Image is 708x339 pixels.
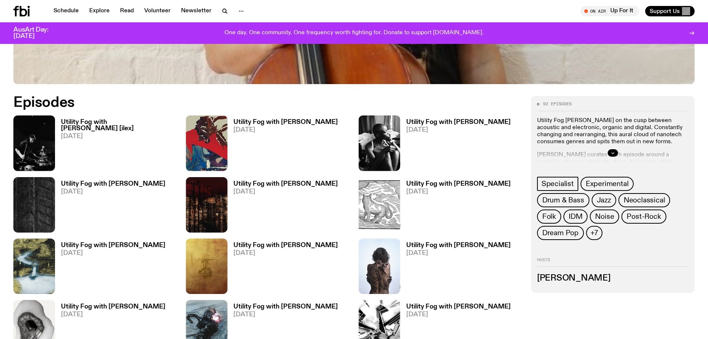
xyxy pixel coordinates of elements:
h3: AusArt Day: [DATE] [13,27,61,39]
a: Post-Rock [621,210,666,224]
button: +7 [586,226,602,240]
span: Post-Rock [627,212,661,221]
span: [DATE] [233,189,338,195]
a: Newsletter [177,6,216,16]
a: Utility Fog with [PERSON_NAME][DATE] [227,119,338,171]
a: Folk [537,210,561,224]
span: [DATE] [61,189,165,195]
span: Experimental [586,180,629,188]
img: Cover to (SAFETY HAZARD) مخاطر السلامة by electroneya, MARTINA and TNSXORDS [186,177,227,233]
img: Cover of Corps Citoyen album Barrani [13,239,55,294]
span: [DATE] [233,127,338,133]
p: One day. One community. One frequency worth fighting for. Donate to support [DOMAIN_NAME]. [224,30,484,36]
h3: Utility Fog with [PERSON_NAME] [233,119,338,125]
img: Cover for Kansai Bruises by Valentina Magaletti & YPY [359,177,400,233]
span: Drum & Bass [542,196,584,204]
h2: Episodes [13,96,465,109]
a: Explore [85,6,114,16]
a: Utility Fog with [PERSON_NAME][DATE] [55,181,165,233]
span: [DATE] [406,250,511,256]
span: +7 [591,229,598,237]
a: Utility Fog with [PERSON_NAME][DATE] [400,119,511,171]
a: Utility Fog with [PERSON_NAME][DATE] [55,242,165,294]
h3: Utility Fog with [PERSON_NAME] [61,304,165,310]
a: Utility Fog with [PERSON_NAME][DATE] [400,242,511,294]
span: [DATE] [61,250,165,256]
a: Specialist [537,177,578,191]
p: Utility Fog [PERSON_NAME] on the cusp between acoustic and electronic, organic and digital. Const... [537,117,689,146]
img: Cover of Ho99o9's album Tomorrow We Escape [359,115,400,171]
img: Cover for EYDN's single "Gold" [186,239,227,294]
span: Noise [595,212,614,221]
button: Support Us [645,6,695,16]
h3: Utility Fog with [PERSON_NAME] [406,181,511,187]
img: Image by Billy Zammit [13,115,55,171]
h3: Utility Fog with [PERSON_NAME] [ilex] [61,119,177,132]
a: Volunteer [140,6,175,16]
a: Utility Fog with [PERSON_NAME][DATE] [227,242,338,294]
a: Neoclassical [618,193,670,207]
span: [DATE] [406,189,511,195]
a: Utility Fog with [PERSON_NAME] [ilex][DATE] [55,119,177,171]
a: Utility Fog with [PERSON_NAME][DATE] [400,181,511,233]
span: IDM [569,212,582,221]
a: Jazz [592,193,616,207]
img: Cover of Giuseppe Ielasi's album "an insistence on material vol.2" [13,177,55,233]
span: Dream Pop [542,229,579,237]
h3: Utility Fog with [PERSON_NAME] [61,181,165,187]
a: Dream Pop [537,226,584,240]
span: Folk [542,212,556,221]
a: Drum & Bass [537,193,589,207]
a: Read [116,6,138,16]
h3: Utility Fog with [PERSON_NAME] [406,242,511,249]
span: [DATE] [406,311,511,318]
a: IDM [563,210,588,224]
img: Cover of Leese's album Δ [359,239,400,294]
span: Support Us [650,8,680,15]
h3: Utility Fog with [PERSON_NAME] [406,119,511,125]
button: On AirUp For It [581,6,639,16]
h3: Utility Fog with [PERSON_NAME] [406,304,511,310]
span: Jazz [597,196,611,204]
a: Noise [590,210,619,224]
span: [DATE] [233,250,338,256]
span: [DATE] [61,311,165,318]
h2: Hosts [537,258,689,267]
img: Cover to Mikoo's album It Floats [186,115,227,171]
h3: [PERSON_NAME] [537,274,689,282]
a: Schedule [49,6,83,16]
h3: Utility Fog with [PERSON_NAME] [233,242,338,249]
h3: Utility Fog with [PERSON_NAME] [61,242,165,249]
a: Experimental [581,177,634,191]
span: [DATE] [233,311,338,318]
span: [DATE] [406,127,511,133]
span: [DATE] [61,133,177,140]
span: Neoclassical [624,196,665,204]
h3: Utility Fog with [PERSON_NAME] [233,304,338,310]
a: Utility Fog with [PERSON_NAME][DATE] [227,181,338,233]
span: Specialist [541,180,574,188]
span: 92 episodes [543,102,572,106]
h3: Utility Fog with [PERSON_NAME] [233,181,338,187]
